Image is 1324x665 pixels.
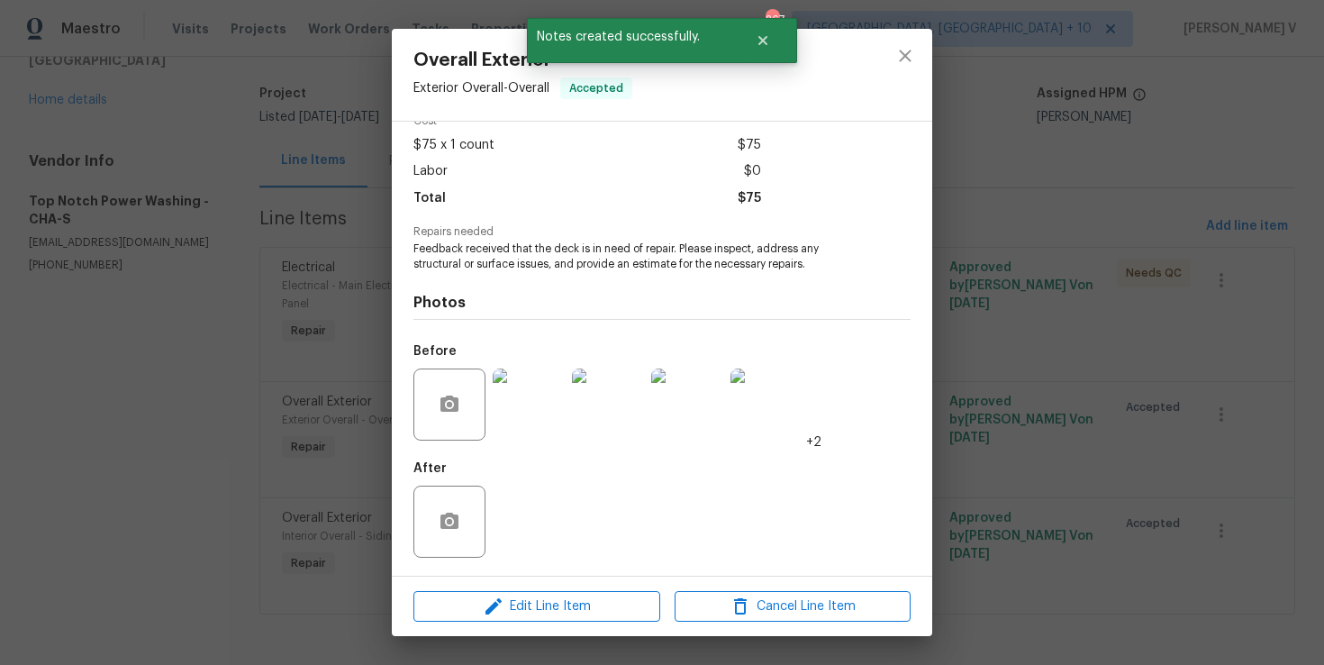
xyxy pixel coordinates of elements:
span: +2 [806,433,821,451]
span: Labor [413,159,448,185]
span: Overall Exterior [413,50,632,70]
span: Cost [413,115,761,127]
button: Close [733,23,793,59]
span: $75 [738,132,761,159]
span: Exterior Overall - Overall [413,82,549,95]
span: Accepted [562,79,630,97]
span: $75 [738,186,761,212]
span: Repairs needed [413,226,911,238]
button: Edit Line Item [413,591,660,623]
span: Edit Line Item [419,596,655,618]
button: Cancel Line Item [675,591,911,623]
h4: Photos [413,294,911,312]
span: Total [413,186,446,212]
span: Notes created successfully. [527,18,733,56]
span: $75 x 1 count [413,132,494,159]
span: Cancel Line Item [680,596,905,618]
div: 267 [766,11,778,29]
span: $0 [744,159,761,185]
span: Feedback received that the deck is in need of repair. Please inspect, address any structural or s... [413,241,861,272]
button: close [884,34,927,77]
h5: After [413,462,447,475]
h5: Before [413,345,457,358]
